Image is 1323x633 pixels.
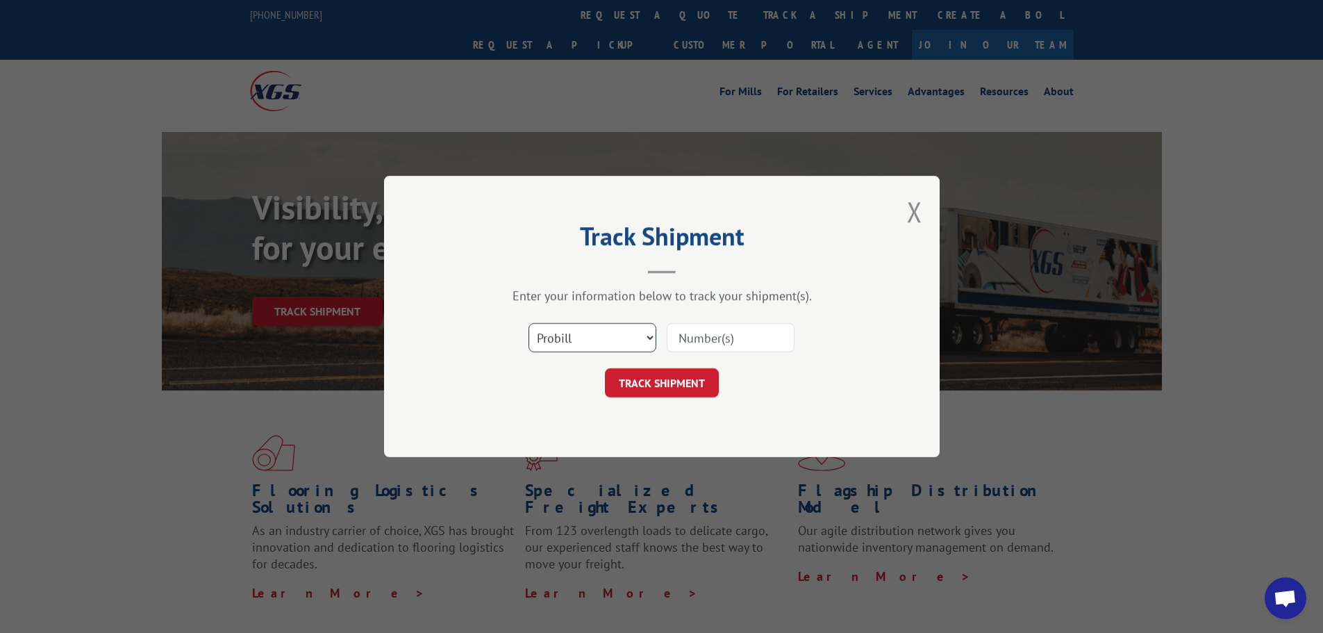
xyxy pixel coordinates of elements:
div: Enter your information below to track your shipment(s). [454,288,870,304]
button: Close modal [907,193,922,230]
div: Open chat [1265,577,1306,619]
h2: Track Shipment [454,227,870,253]
input: Number(s) [667,323,794,352]
button: TRACK SHIPMENT [605,368,719,397]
